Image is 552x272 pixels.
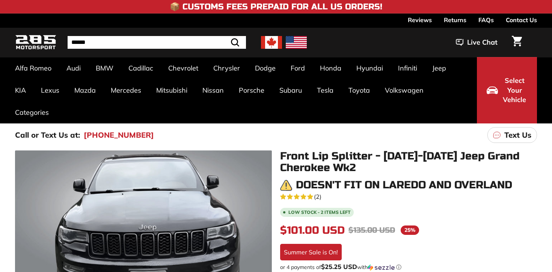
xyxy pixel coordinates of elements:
[425,57,454,79] a: Jeep
[487,127,537,143] a: Text Us
[195,79,231,101] a: Nissan
[280,263,537,271] div: or 4 payments of with
[84,129,154,141] a: [PHONE_NUMBER]
[444,14,466,26] a: Returns
[377,79,431,101] a: Volkswagen
[283,57,312,79] a: Ford
[368,264,395,271] img: Sezzle
[502,76,527,105] span: Select Your Vehicle
[408,14,432,26] a: Reviews
[504,129,531,141] p: Text Us
[296,179,512,191] h3: Doesn't fit on Laredo and Overland
[8,57,59,79] a: Alfa Romeo
[8,101,56,123] a: Categories
[280,150,537,174] h1: Front Lip Splitter - [DATE]-[DATE] Jeep Grand Cherokee Wk2
[341,79,377,101] a: Toyota
[103,79,149,101] a: Mercedes
[121,57,161,79] a: Cadillac
[15,129,80,141] p: Call or Text Us at:
[161,57,206,79] a: Chevrolet
[321,263,357,270] span: $25.25 USD
[506,14,537,26] a: Contact Us
[477,57,537,123] button: Select Your Vehicle
[206,57,247,79] a: Chrysler
[391,57,425,79] a: Infiniti
[309,79,341,101] a: Tesla
[280,191,537,201] a: 5.0 rating (2 votes)
[280,179,292,191] img: warning.png
[59,57,88,79] a: Audi
[280,244,342,260] div: Summer Sale is On!
[314,192,321,201] span: (2)
[149,79,195,101] a: Mitsubishi
[33,79,67,101] a: Lexus
[170,2,382,11] h4: 📦 Customs Fees Prepaid for All US Orders!
[348,225,395,235] span: $135.00 USD
[288,210,351,215] span: Low stock - 2 items left
[247,57,283,79] a: Dodge
[467,38,498,47] span: Live Chat
[446,33,507,52] button: Live Chat
[15,34,56,51] img: Logo_285_Motorsport_areodynamics_components
[280,224,345,237] span: $101.00 USD
[231,79,272,101] a: Porsche
[68,36,246,49] input: Search
[478,14,494,26] a: FAQs
[349,57,391,79] a: Hyundai
[401,225,419,235] span: 25%
[272,79,309,101] a: Subaru
[280,263,537,271] div: or 4 payments of$25.25 USDwithSezzle Click to learn more about Sezzle
[507,30,526,55] a: Cart
[8,79,33,101] a: KIA
[67,79,103,101] a: Mazda
[88,57,121,79] a: BMW
[312,57,349,79] a: Honda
